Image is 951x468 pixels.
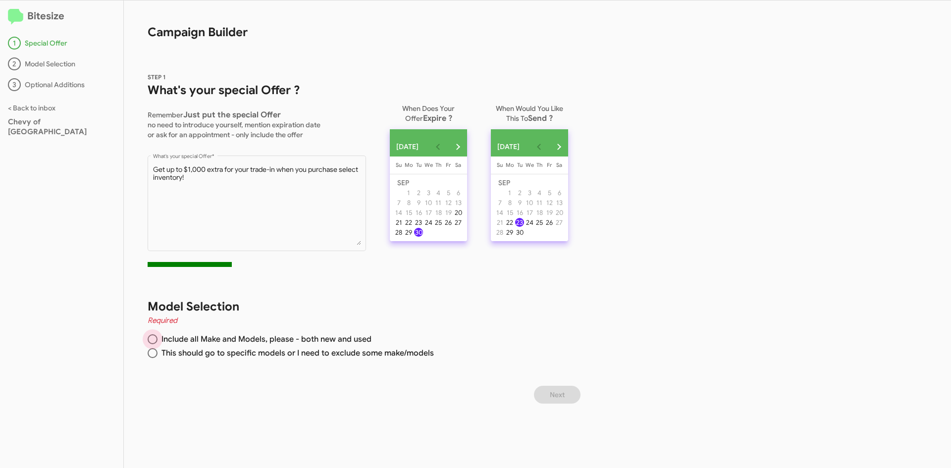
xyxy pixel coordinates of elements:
[414,208,423,217] button: September 16, 2025
[396,138,419,156] span: [DATE]
[544,208,554,217] button: September 19, 2025
[8,9,23,25] img: logo-minimal.svg
[535,198,544,207] div: 11
[394,208,404,217] button: September 14, 2025
[394,217,404,227] button: September 21, 2025
[505,218,514,227] div: 22
[148,106,366,140] p: Remember no need to introduce yourself, mention expiration date or ask for an appointment - only ...
[414,188,423,198] button: September 2, 2025
[515,198,524,207] div: 9
[547,161,552,168] span: Fr
[515,188,525,198] button: September 2, 2025
[433,188,443,198] button: September 4, 2025
[414,227,423,237] button: September 30, 2025
[183,110,281,120] span: Just put the special Offer
[394,227,404,237] button: September 28, 2025
[495,178,564,188] td: SEP
[525,198,534,207] div: 10
[525,198,534,208] button: September 10, 2025
[404,188,413,197] div: 1
[389,137,428,156] button: Choose month and year
[529,137,549,156] button: Previous month
[515,217,525,227] button: September 23, 2025
[454,188,463,197] div: 6
[544,198,554,208] button: September 12, 2025
[148,73,166,81] span: STEP 1
[515,188,524,197] div: 2
[544,217,554,227] button: September 26, 2025
[497,138,520,156] span: [DATE]
[526,161,534,168] span: We
[404,198,414,208] button: September 8, 2025
[433,198,443,208] button: September 11, 2025
[556,161,562,168] span: Sa
[555,198,564,207] div: 13
[405,161,413,168] span: Mo
[444,218,453,227] div: 26
[455,161,461,168] span: Sa
[525,188,534,197] div: 3
[550,386,565,404] span: Next
[424,188,433,197] div: 3
[433,217,443,227] button: September 25, 2025
[423,208,433,217] button: September 17, 2025
[424,198,433,207] div: 10
[394,218,403,227] div: 21
[404,208,414,217] button: September 15, 2025
[555,208,564,217] div: 20
[505,227,515,237] button: September 29, 2025
[515,218,524,227] div: 23
[444,188,453,197] div: 5
[525,217,534,227] button: September 24, 2025
[8,117,115,137] div: Chevy of [GEOGRAPHIC_DATA]
[549,137,569,156] button: Next month
[8,104,55,112] a: < Back to inbox
[495,198,505,208] button: September 7, 2025
[423,217,433,227] button: September 24, 2025
[158,348,434,358] span: This should go to specific models or I need to exclude some make/models
[433,208,443,217] button: September 18, 2025
[124,0,584,40] h1: Campaign Builder
[536,161,542,168] span: Th
[8,37,21,50] div: 1
[424,161,433,168] span: We
[394,208,403,217] div: 14
[525,218,534,227] div: 24
[8,57,21,70] div: 2
[443,198,453,208] button: September 12, 2025
[515,227,525,237] button: September 30, 2025
[495,217,505,227] button: September 21, 2025
[505,188,515,198] button: September 1, 2025
[554,198,564,208] button: September 13, 2025
[434,198,443,207] div: 11
[414,198,423,207] div: 9
[434,208,443,217] div: 18
[434,188,443,197] div: 4
[505,228,514,237] div: 29
[505,208,515,217] button: September 15, 2025
[554,208,564,217] button: September 20, 2025
[454,208,463,217] div: 20
[495,227,505,237] button: September 28, 2025
[534,198,544,208] button: September 11, 2025
[454,218,463,227] div: 27
[515,198,525,208] button: September 9, 2025
[505,217,515,227] button: September 22, 2025
[495,208,504,217] div: 14
[535,208,544,217] div: 18
[554,188,564,198] button: September 6, 2025
[394,228,403,237] div: 28
[528,113,553,123] span: Send ?
[424,218,433,227] div: 24
[414,217,423,227] button: September 23, 2025
[443,208,453,217] button: September 19, 2025
[545,198,554,207] div: 12
[8,78,115,91] div: Optional Additions
[404,208,413,217] div: 15
[495,218,504,227] div: 21
[448,137,468,156] button: Next month
[404,218,413,227] div: 22
[453,198,463,208] button: September 13, 2025
[515,208,524,217] div: 16
[414,228,423,237] div: 30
